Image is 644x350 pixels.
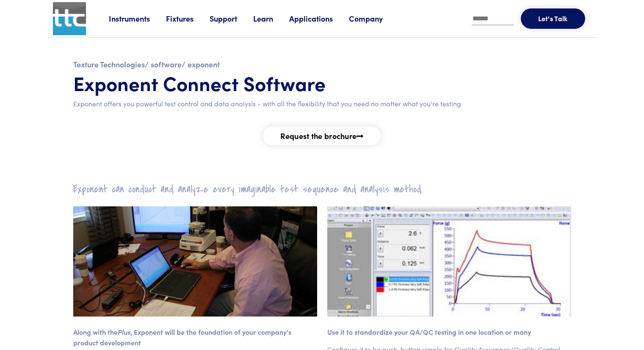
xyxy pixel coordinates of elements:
a: exponent [188,59,220,69]
a: Request the brochure [263,126,380,145]
a: Support [210,13,253,24]
span: Plus [118,327,130,336]
a: Instruments [109,13,166,24]
p: Use it to standardize your QA/QC testing in one location or many [327,327,571,338]
a: Learn [253,13,289,24]
button: Let's Talk [521,8,585,29]
a: Company [349,13,399,24]
h2: Exponent can conduct and analyze every imaginable test sequence and analysis method. [68,183,576,196]
img: ttc_logo_1x1_v1.0.png [53,2,86,35]
h6: / [73,59,149,69]
p: Along with the , Exponent will be the foundation of your company's product development [73,327,317,348]
h6: / [151,59,185,69]
a: Fixtures [166,13,210,24]
h1: Exponent Connect Software [73,71,571,95]
a: Texture Technologies [73,59,145,69]
p: Exponent offers you powerful test control and data analysis - with all the flexibility that you n... [73,98,571,109]
a: software [151,59,182,69]
a: Applications [289,13,349,24]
